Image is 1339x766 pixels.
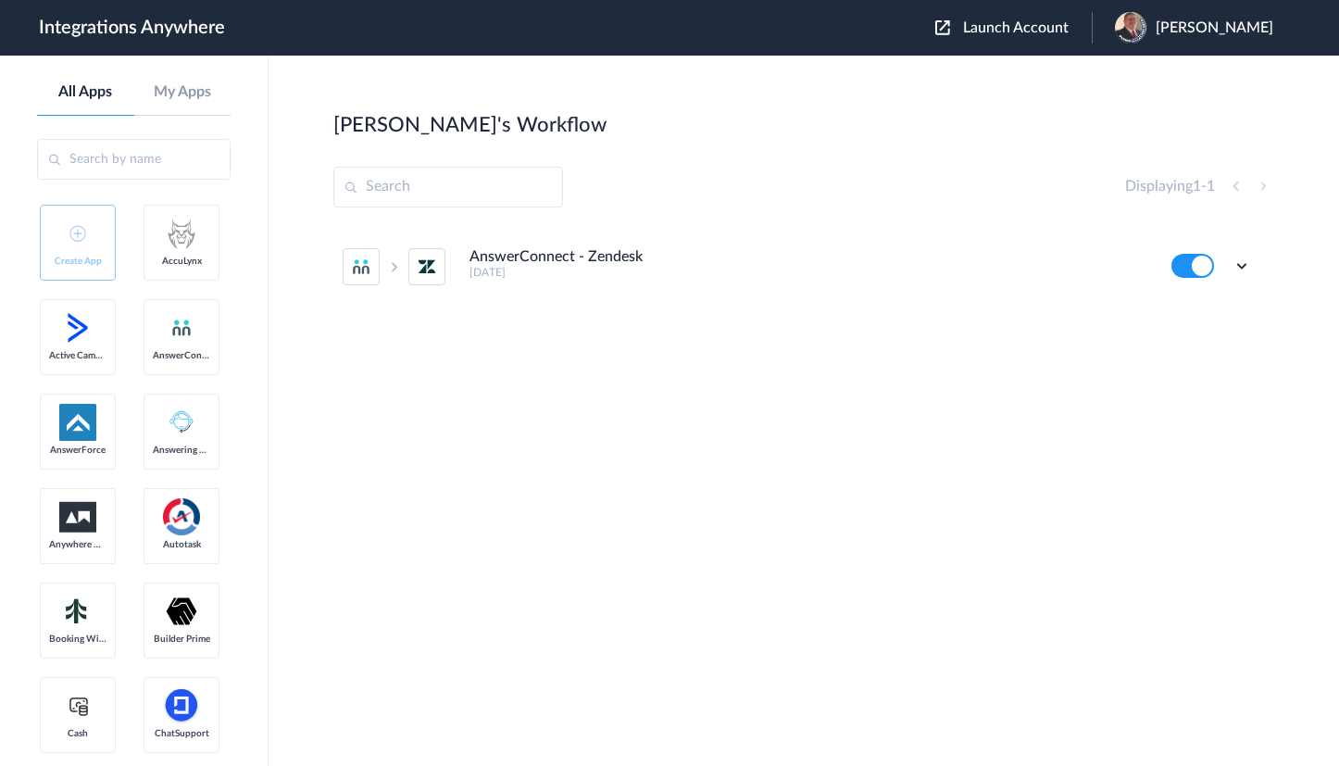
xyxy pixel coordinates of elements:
[153,445,210,456] span: Answering Service
[1156,19,1273,37] span: [PERSON_NAME]
[935,20,950,35] img: launch-acct-icon.svg
[153,350,210,361] span: AnswerConnect
[49,634,106,645] span: Booking Widget
[59,404,96,441] img: af-app-logo.svg
[153,728,210,739] span: ChatSupport
[333,167,563,207] input: Search
[49,728,106,739] span: Cash
[59,309,96,346] img: active-campaign-logo.svg
[153,634,210,645] span: Builder Prime
[1207,179,1215,194] span: 1
[163,498,200,535] img: autotask.png
[37,139,231,180] input: Search by name
[935,19,1092,37] button: Launch Account
[153,256,210,267] span: AccuLynx
[1193,179,1201,194] span: 1
[163,404,200,441] img: Answering_service.png
[469,248,643,266] h4: AnswerConnect - Zendesk
[39,17,225,39] h1: Integrations Anywhere
[153,539,210,550] span: Autotask
[163,215,200,252] img: acculynx-logo.svg
[170,317,193,339] img: answerconnect-logo.svg
[333,113,607,137] h2: [PERSON_NAME]'s Workflow
[59,595,96,628] img: Setmore_Logo.svg
[163,593,200,630] img: builder-prime-logo.svg
[59,502,96,533] img: aww.png
[67,695,90,717] img: cash-logo.svg
[37,83,134,101] a: All Apps
[49,539,106,550] span: Anywhere Works
[963,20,1069,35] span: Launch Account
[49,350,106,361] span: Active Campaign
[469,266,1146,279] h5: [DATE]
[1125,178,1215,195] h4: Displaying -
[49,256,106,267] span: Create App
[134,83,232,101] a: My Apps
[1115,12,1146,44] img: jason-pledge-people.PNG
[69,225,86,242] img: add-icon.svg
[49,445,106,456] span: AnswerForce
[163,687,200,724] img: chatsupport-icon.svg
